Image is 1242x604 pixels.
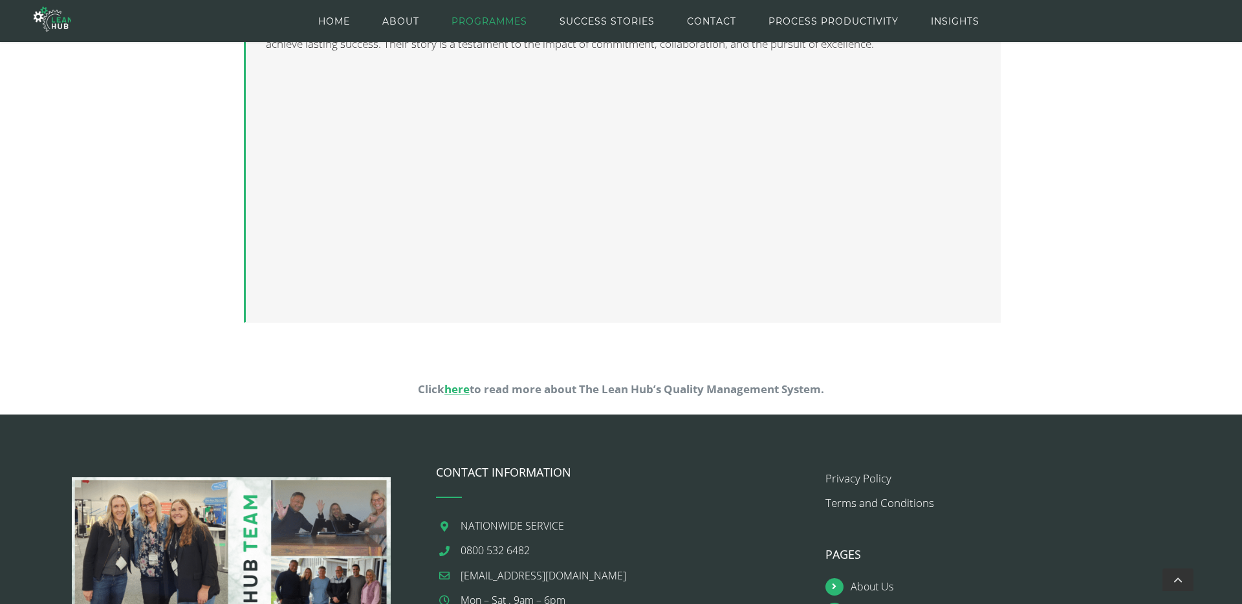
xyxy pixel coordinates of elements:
iframe: A Learning Journey with Chantal Organics and The Lean Hub [266,86,631,296]
strong: Click to read more about The Lean Hub’s Quality Management System [418,382,821,396]
span: NATIONWIDE SERVICE [461,519,564,533]
h4: CONTACT INFORMATION [436,466,807,478]
a: About Us [851,578,1196,596]
a: here [444,382,470,396]
strong: . [821,382,824,396]
a: Privacy Policy [825,471,891,486]
h4: PAGES [825,548,1196,560]
a: [EMAIL_ADDRESS][DOMAIN_NAME] [461,567,806,585]
img: The Lean Hub | Optimising productivity with Lean Logo [34,1,71,37]
a: 0800 532 6482 [461,542,806,559]
a: Terms and Conditions [825,495,934,510]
